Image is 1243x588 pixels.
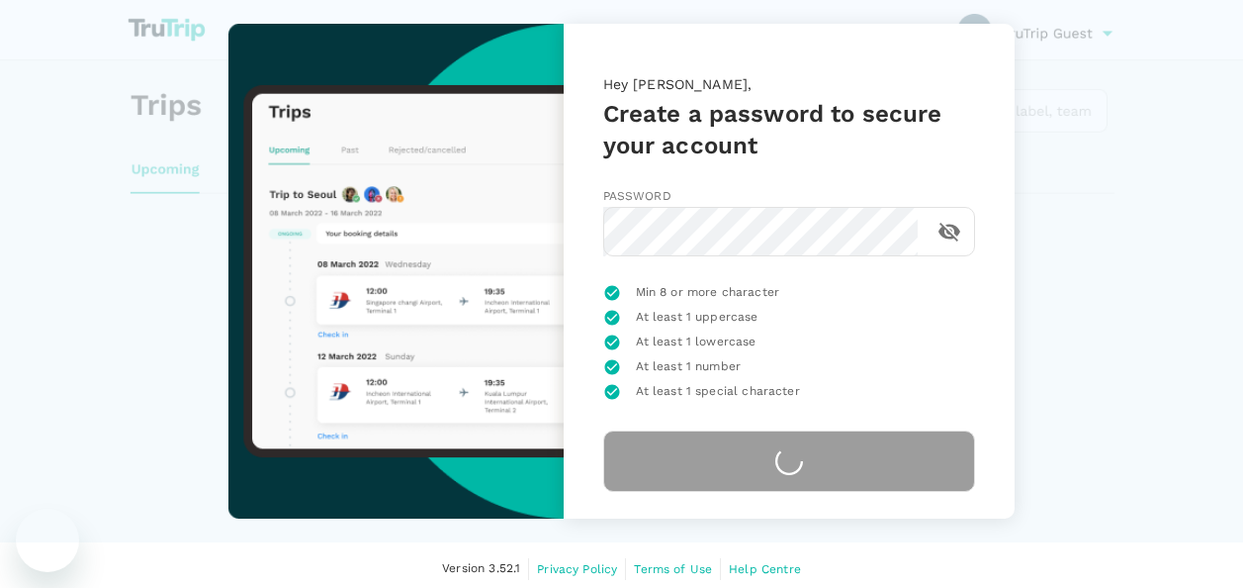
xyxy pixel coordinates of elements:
span: At least 1 lowercase [636,333,756,352]
span: At least 1 special character [636,382,800,402]
span: Password [603,189,671,203]
span: Version 3.52.1 [442,559,520,579]
img: trutrip-set-password [228,24,563,519]
a: Privacy Policy [537,558,617,580]
span: At least 1 number [636,357,742,377]
button: toggle password visibility [926,208,973,255]
p: Hey [PERSON_NAME], [603,74,975,98]
span: Help Centre [729,562,801,576]
span: Min 8 or more character [636,283,779,303]
span: Terms of Use [634,562,712,576]
a: Terms of Use [634,558,712,580]
span: Privacy Policy [537,562,617,576]
h5: Create a password to secure your account [603,98,975,161]
span: At least 1 uppercase [636,308,758,328]
iframe: Button to launch messaging window [16,509,79,572]
a: Help Centre [729,558,801,580]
